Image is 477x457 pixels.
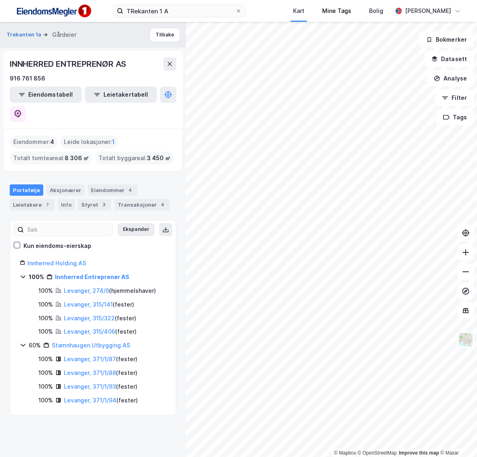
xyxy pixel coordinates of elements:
[114,199,170,210] div: Transaksjoner
[46,184,84,196] div: Aksjonærer
[64,301,113,308] a: Levanger, 315/141
[322,6,351,16] div: Mine Tags
[24,224,112,236] input: Søk
[50,137,54,147] span: 4
[64,396,138,405] div: ( fester )
[293,6,304,16] div: Kart
[64,315,115,322] a: Levanger, 315/322
[38,368,53,378] div: 100%
[27,260,86,267] a: Innherred Holding AS
[100,201,108,209] div: 3
[29,341,41,350] div: 60%
[158,201,167,209] div: 4
[358,450,397,456] a: OpenStreetMap
[64,300,134,309] div: ( fester )
[38,354,53,364] div: 100%
[38,313,53,323] div: 100%
[147,153,171,163] span: 3 450 ㎡
[118,223,154,236] button: Ekspander
[10,152,92,165] div: Totalt tomteareal :
[95,152,174,165] div: Totalt byggareal :
[88,184,137,196] div: Eiendommer
[436,109,474,125] button: Tags
[78,199,111,210] div: Styret
[38,382,53,391] div: 100%
[64,382,137,391] div: ( fester )
[38,286,53,296] div: 100%
[65,153,89,163] span: 8 306 ㎡
[427,70,474,87] button: Analyse
[10,57,128,70] div: INNHERRED ENTREPRENØR AS
[64,313,136,323] div: ( fester )
[38,327,53,336] div: 100%
[10,87,82,103] button: Eiendomstabell
[64,355,116,362] a: Levanger, 371/1/87
[399,450,439,456] a: Improve this map
[458,332,473,347] img: Z
[64,368,137,378] div: ( fester )
[369,6,383,16] div: Bolig
[123,5,235,17] input: Søk på adresse, matrikkel, gårdeiere, leietakere eller personer
[38,300,53,309] div: 100%
[29,272,44,282] div: 100%
[419,32,474,48] button: Bokmerker
[10,135,57,148] div: Eiendommer :
[64,286,156,296] div: ( hjemmelshaver )
[437,418,477,457] div: Kontrollprogram for chat
[64,354,137,364] div: ( fester )
[23,241,91,251] div: Kun eiendoms-eierskap
[10,184,43,196] div: Portefølje
[10,199,55,210] div: Leietakere
[85,87,157,103] button: Leietakertabell
[64,369,116,376] a: Levanger, 371/1/88
[112,137,115,147] span: 1
[424,51,474,67] button: Datasett
[64,328,115,335] a: Levanger, 315/406
[64,327,137,336] div: ( fester )
[43,201,51,209] div: 7
[334,450,356,456] a: Mapbox
[405,6,451,16] div: [PERSON_NAME]
[126,186,134,194] div: 4
[52,30,76,40] div: Gårdeier
[64,397,116,404] a: Levanger, 371/1/94
[38,396,53,405] div: 100%
[61,135,118,148] div: Leide lokasjoner :
[64,383,116,390] a: Levanger, 371/1/93
[435,90,474,106] button: Filter
[64,287,109,294] a: Levanger, 274/9
[10,74,45,83] div: 916 761 856
[58,199,75,210] div: Info
[13,2,94,20] img: F4PB6Px+NJ5v8B7XTbfpPpyloAAAAASUVORK5CYII=
[150,28,179,41] button: Tilbake
[437,418,477,457] iframe: Chat Widget
[6,31,43,39] button: Trekanten 1a
[52,342,130,349] a: Stamnhaugen Utbygging AS
[55,273,129,280] a: Innherred Entreprenør AS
